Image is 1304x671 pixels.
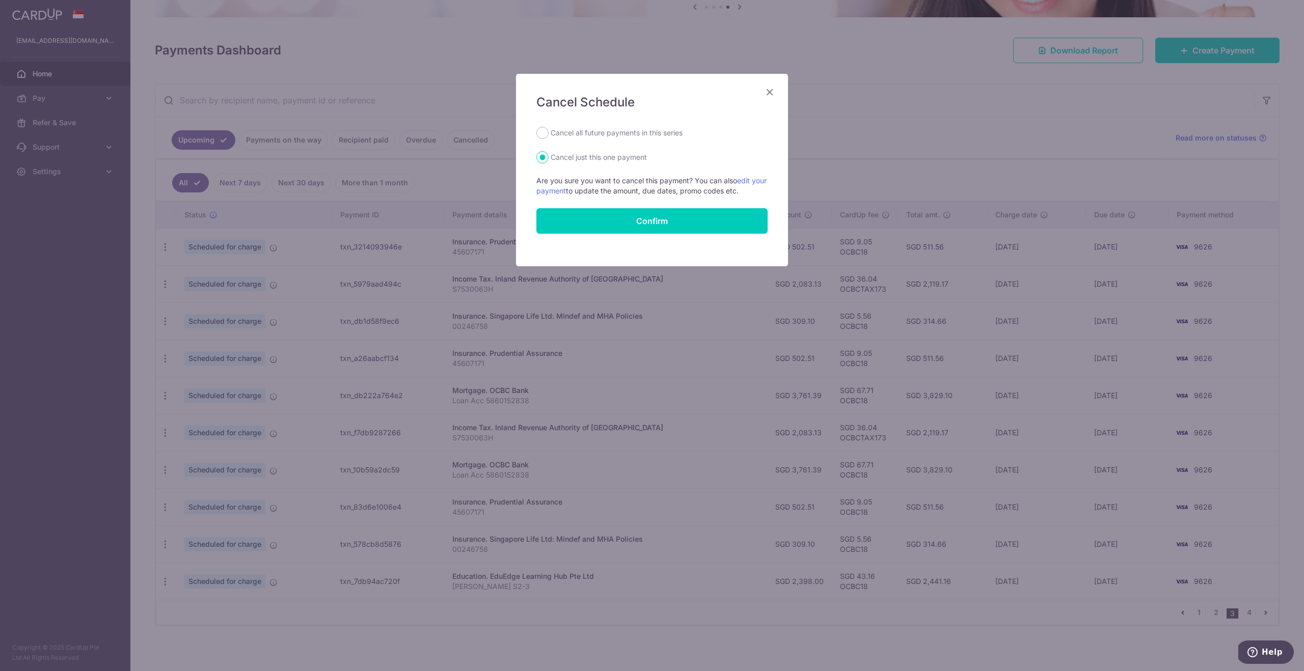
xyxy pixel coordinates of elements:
label: Cancel just this one payment [551,151,647,163]
button: Confirm [536,208,768,234]
p: Are you sure you want to cancel this payment? You can also to update the amount, due dates, promo... [536,176,768,196]
label: Cancel all future payments in this series [551,127,683,139]
button: Close [764,86,776,98]
h5: Cancel Schedule [536,94,768,110]
iframe: Opens a widget where you can find more information [1238,640,1294,666]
